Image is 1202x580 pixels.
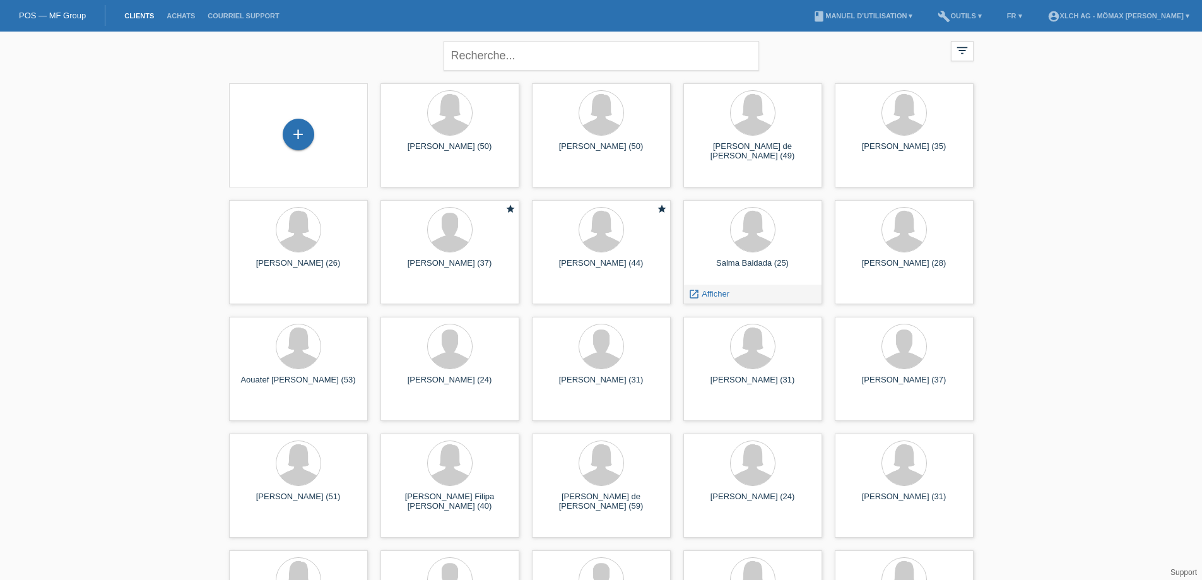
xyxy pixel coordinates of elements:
div: [PERSON_NAME] (31) [845,492,963,512]
div: [PERSON_NAME] (51) [239,492,358,512]
div: [PERSON_NAME] (26) [239,258,358,278]
div: [PERSON_NAME] (37) [845,375,963,395]
div: [PERSON_NAME] (35) [845,141,963,162]
a: Achats [160,12,201,20]
i: account_circle [1047,10,1060,23]
a: Support [1170,568,1197,577]
span: Afficher [702,289,729,299]
input: Recherche... [444,41,759,71]
div: [PERSON_NAME] (50) [542,141,661,162]
div: Aouatef [PERSON_NAME] (53) [239,375,358,395]
i: star [657,204,667,214]
div: [PERSON_NAME] (37) [391,258,509,278]
div: [PERSON_NAME] (31) [693,375,812,395]
i: launch [688,288,700,300]
i: build [938,10,950,23]
a: Courriel Support [201,12,285,20]
div: Salma Baidada (25) [693,258,812,278]
div: [PERSON_NAME] (31) [542,375,661,395]
div: [PERSON_NAME] (24) [693,492,812,512]
div: [PERSON_NAME] (50) [391,141,509,162]
a: bookManuel d’utilisation ▾ [806,12,919,20]
div: [PERSON_NAME] de [PERSON_NAME] (49) [693,141,812,162]
a: FR ▾ [1001,12,1028,20]
i: filter_list [955,44,969,57]
div: Enregistrer le client [283,124,314,145]
i: star [505,204,516,214]
div: [PERSON_NAME] Filipa [PERSON_NAME] (40) [391,492,509,512]
a: POS — MF Group [19,11,86,20]
i: book [813,10,825,23]
div: [PERSON_NAME] (24) [391,375,509,395]
div: [PERSON_NAME] (44) [542,258,661,278]
div: [PERSON_NAME] (28) [845,258,963,278]
a: buildOutils ▾ [931,12,987,20]
div: [PERSON_NAME] de [PERSON_NAME] (59) [542,492,661,512]
a: account_circleXLCH AG - Mömax [PERSON_NAME] ▾ [1041,12,1196,20]
a: launch Afficher [688,289,729,299]
a: Clients [118,12,160,20]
